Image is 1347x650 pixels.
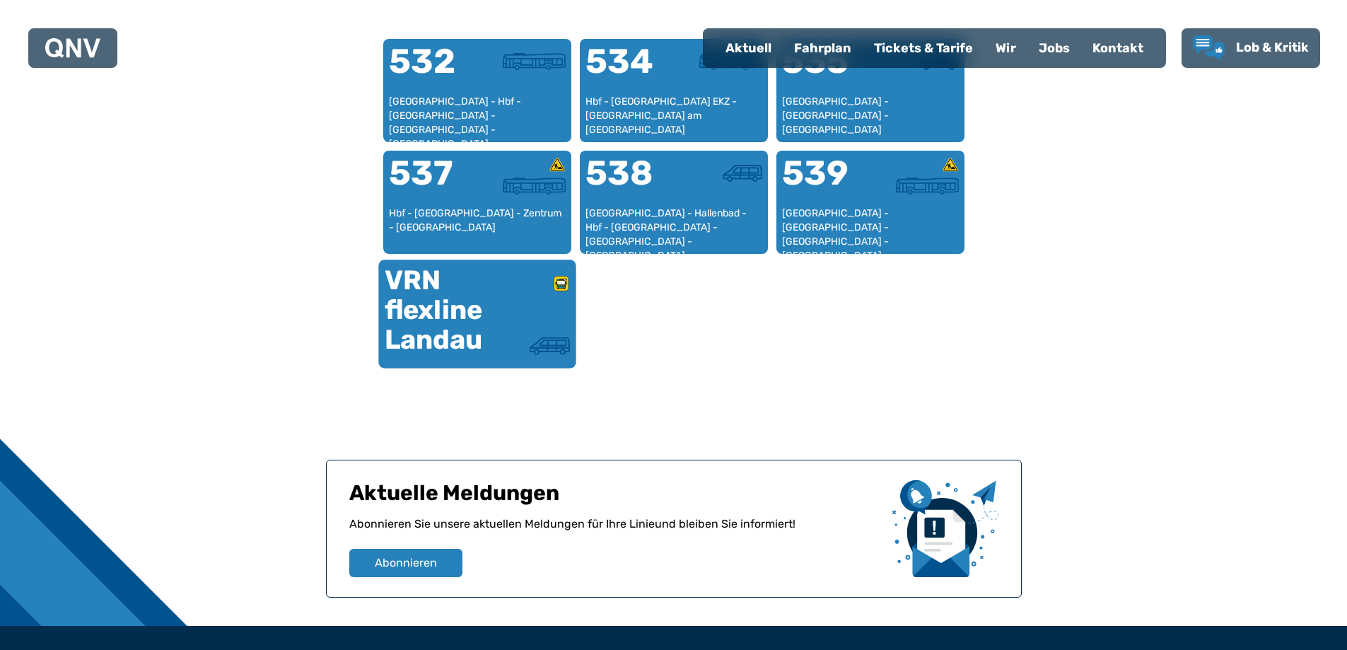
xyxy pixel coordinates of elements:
[389,156,477,207] div: 537
[892,480,998,577] img: newsletter
[585,156,674,207] div: 538
[375,555,437,571] span: Abonnieren
[503,53,566,70] img: Stadtbus
[699,53,762,70] img: Stadtbus
[45,34,100,62] a: QNV Logo
[585,45,674,95] div: 534
[896,178,959,195] img: Stadtbus
[529,337,570,354] img: Kleinbus
[1193,35,1309,61] a: Lob & Kritik
[714,30,783,66] a: Aktuell
[389,45,477,95] div: 532
[384,266,477,355] div: VRN flexline Landau
[389,207,566,248] div: Hbf - [GEOGRAPHIC_DATA] - Zentrum - [GEOGRAPHIC_DATA]
[782,95,959,137] div: [GEOGRAPHIC_DATA] - [GEOGRAPHIC_DATA] - [GEOGRAPHIC_DATA]
[503,178,566,195] img: Stadtbus
[1081,30,1155,66] a: Kontakt
[349,516,881,549] p: Abonnieren Sie unsere aktuellen Meldungen für Ihre Linie und bleiben Sie informiert!
[45,38,100,58] img: QNV Logo
[1236,40,1309,55] span: Lob & Kritik
[723,165,762,182] img: Kleinbus
[782,45,870,95] div: 535
[782,207,959,248] div: [GEOGRAPHIC_DATA] - [GEOGRAPHIC_DATA] - [GEOGRAPHIC_DATA] - [GEOGRAPHIC_DATA] - [GEOGRAPHIC_DATA]...
[585,95,762,137] div: Hbf - [GEOGRAPHIC_DATA] EKZ - [GEOGRAPHIC_DATA] am [GEOGRAPHIC_DATA]
[782,156,870,207] div: 539
[863,30,984,66] a: Tickets & Tarife
[349,480,881,516] h1: Aktuelle Meldungen
[1027,30,1081,66] a: Jobs
[389,95,566,137] div: [GEOGRAPHIC_DATA] - Hbf - [GEOGRAPHIC_DATA] - [GEOGRAPHIC_DATA] - [GEOGRAPHIC_DATA] - [GEOGRAPHIC...
[984,30,1027,66] a: Wir
[585,207,762,248] div: [GEOGRAPHIC_DATA] - Hallenbad - Hbf - [GEOGRAPHIC_DATA] - [GEOGRAPHIC_DATA] - [GEOGRAPHIC_DATA]
[783,30,863,66] a: Fahrplan
[349,549,462,577] button: Abonnieren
